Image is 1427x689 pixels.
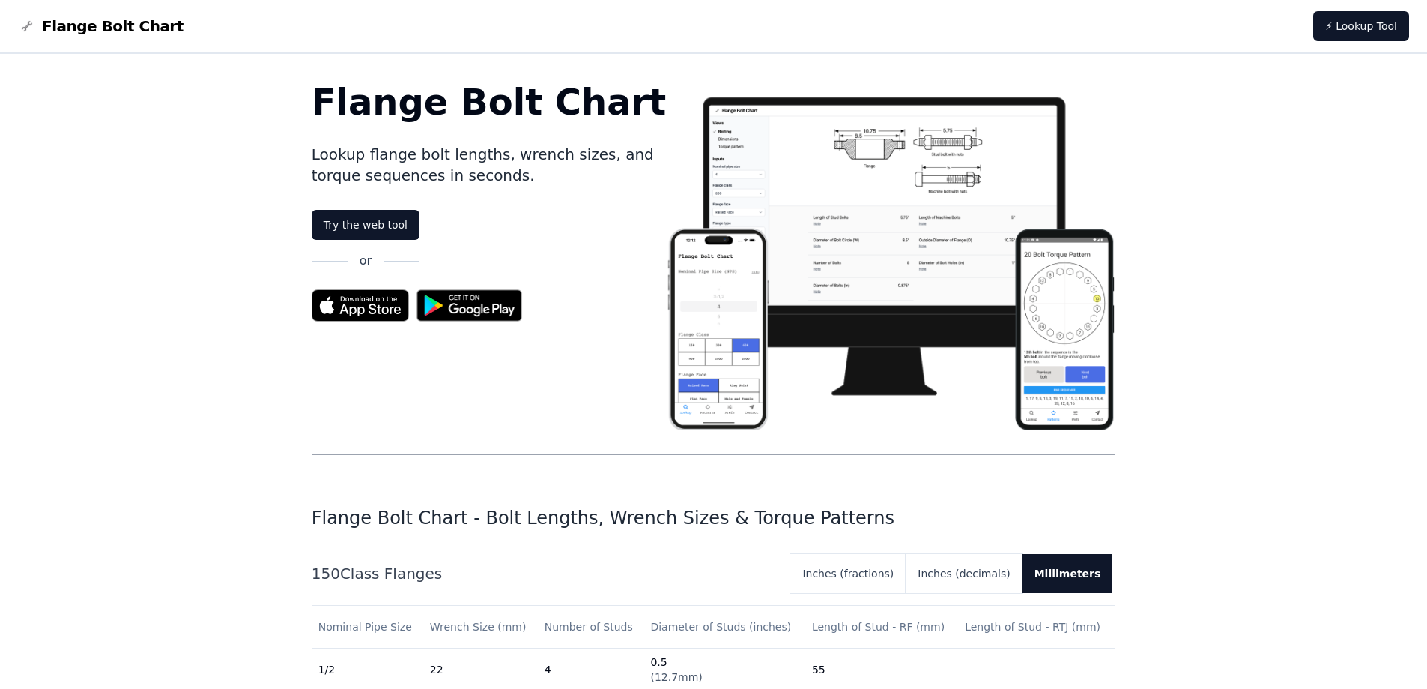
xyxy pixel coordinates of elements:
[42,16,184,37] span: Flange Bolt Chart
[644,606,805,649] th: Diameter of Studs (inches)
[959,606,1115,649] th: Length of Stud - RTJ (mm)
[790,554,906,593] button: Inches (fractions)
[312,563,779,584] h2: 150 Class Flanges
[18,17,36,35] img: Flange Bolt Chart Logo
[1313,11,1409,41] a: ⚡ Lookup Tool
[650,671,702,683] span: ( 12.7mm )
[409,282,530,329] img: Get it on Google Play
[312,506,1116,530] h1: Flange Bolt Chart - Bolt Lengths, Wrench Sizes & Torque Patterns
[312,289,409,322] img: App Store badge for the Flange Bolt Chart app
[312,144,667,186] p: Lookup flange bolt lengths, wrench sizes, and torque sequences in seconds.
[312,210,419,240] a: Try the web tool
[539,606,645,649] th: Number of Studs
[806,606,959,649] th: Length of Stud - RF (mm)
[1022,554,1113,593] button: Millimeters
[18,16,184,37] a: Flange Bolt Chart LogoFlange Bolt Chart
[360,252,372,270] p: or
[424,606,539,649] th: Wrench Size (mm)
[312,84,667,120] h1: Flange Bolt Chart
[906,554,1022,593] button: Inches (decimals)
[312,606,424,649] th: Nominal Pipe Size
[666,84,1115,430] img: Flange bolt chart app screenshot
